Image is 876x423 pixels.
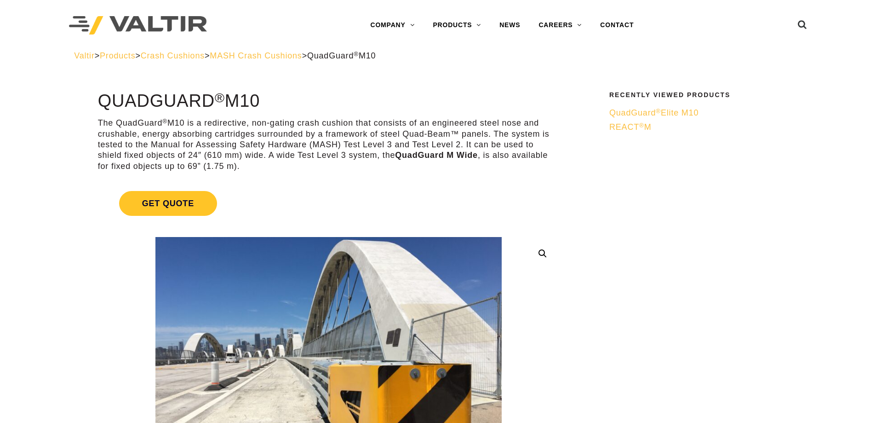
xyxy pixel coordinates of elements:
[609,92,796,99] h2: Recently Viewed Products
[74,51,802,61] div: > > > >
[141,51,205,60] a: Crash Cushions
[639,122,644,129] sup: ®
[215,90,225,105] sup: ®
[424,16,490,35] a: PRODUCTS
[307,51,376,60] span: QuadGuard M10
[609,122,652,132] span: REACT M
[395,151,478,160] strong: QuadGuard M Wide
[119,191,217,216] span: Get Quote
[609,108,796,118] a: QuadGuard®Elite M10
[74,51,94,60] a: Valtir
[609,108,699,117] span: QuadGuard Elite M10
[609,122,796,133] a: REACT®M
[529,16,591,35] a: CAREERS
[361,16,424,35] a: COMPANY
[591,16,643,35] a: CONTACT
[210,51,302,60] a: MASH Crash Cushions
[162,118,167,125] sup: ®
[69,16,207,35] img: Valtir
[98,92,559,111] h1: QuadGuard M10
[354,51,359,58] sup: ®
[656,108,661,115] sup: ®
[100,51,135,60] a: Products
[98,180,559,227] a: Get Quote
[98,118,559,172] p: The QuadGuard M10 is a redirective, non-gating crash cushion that consists of an engineered steel...
[490,16,529,35] a: NEWS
